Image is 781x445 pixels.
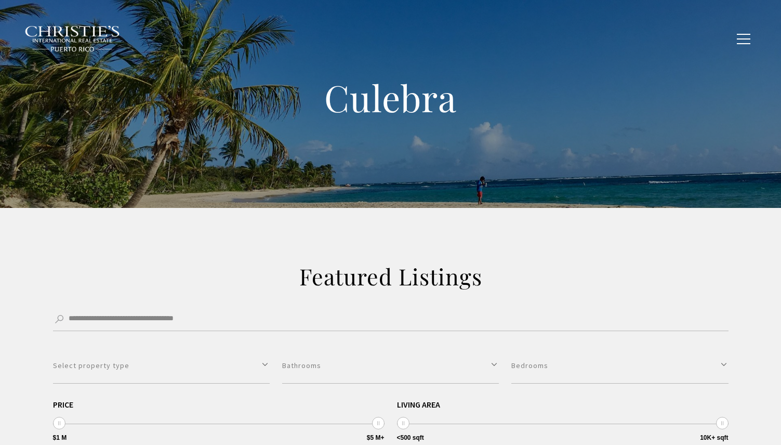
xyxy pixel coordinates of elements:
[53,435,67,441] span: $1 M
[53,348,270,384] button: Select property type
[511,348,728,384] button: Bedrooms
[700,435,728,441] span: 10K+ sqft
[167,262,614,291] h2: Featured Listings
[367,435,385,441] span: $5 M+
[282,348,499,384] button: Bathrooms
[24,25,121,53] img: Christie's International Real Estate black text logo
[183,75,599,121] h1: Culebra
[397,435,424,441] span: <500 sqft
